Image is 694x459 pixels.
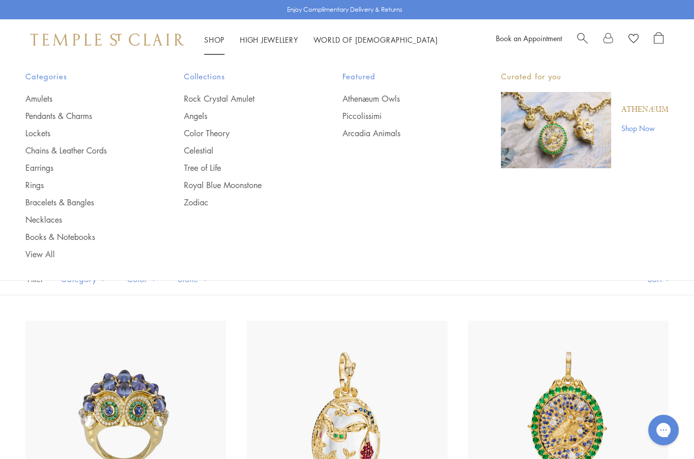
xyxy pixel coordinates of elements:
span: Featured [342,70,460,83]
a: Athenæum [621,104,669,115]
a: Chains & Leather Cords [25,145,143,156]
a: Earrings [25,162,143,173]
a: Books & Notebooks [25,231,143,242]
a: Pendants & Charms [25,110,143,121]
a: Lockets [25,128,143,139]
a: Book an Appointment [496,33,562,43]
a: Rock Crystal Amulet [184,93,302,104]
a: Tree of Life [184,162,302,173]
a: ShopShop [204,35,225,45]
iframe: Gorgias live chat messenger [643,411,684,449]
a: Angels [184,110,302,121]
a: Rings [25,179,143,191]
p: Enjoy Complimentary Delivery & Returns [287,5,402,15]
a: Zodiac [184,197,302,208]
a: Bracelets & Bangles [25,197,143,208]
a: Amulets [25,93,143,104]
a: Celestial [184,145,302,156]
a: Open Shopping Bag [654,32,664,47]
a: Shop Now [621,123,669,134]
a: Necklaces [25,214,143,225]
a: Piccolissimi [342,110,460,121]
img: Temple St. Clair [30,34,184,46]
span: Collections [184,70,302,83]
nav: Main navigation [204,34,438,46]
a: High JewelleryHigh Jewellery [240,35,298,45]
a: Athenæum Owls [342,93,460,104]
a: Arcadia Animals [342,128,460,139]
span: Categories [25,70,143,83]
a: Search [577,32,588,47]
a: Royal Blue Moonstone [184,179,302,191]
a: World of [DEMOGRAPHIC_DATA]World of [DEMOGRAPHIC_DATA] [313,35,438,45]
a: View All [25,249,143,260]
p: Curated for you [501,70,669,83]
a: Color Theory [184,128,302,139]
a: View Wishlist [628,32,639,47]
